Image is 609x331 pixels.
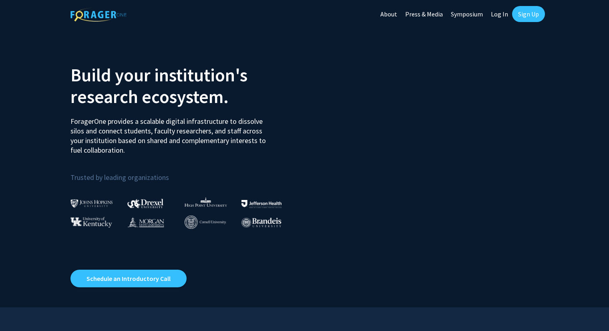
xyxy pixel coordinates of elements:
img: Drexel University [127,199,163,208]
p: Trusted by leading organizations [70,161,299,184]
img: High Point University [185,197,227,207]
img: Morgan State University [127,217,164,227]
img: Cornell University [185,216,226,229]
img: University of Kentucky [70,217,112,228]
img: ForagerOne Logo [70,8,127,22]
p: ForagerOne provides a scalable digital infrastructure to dissolve silos and connect students, fac... [70,111,271,155]
img: Thomas Jefferson University [241,200,281,208]
h2: Build your institution's research ecosystem. [70,64,299,107]
a: Sign Up [512,6,545,22]
a: Opens in a new tab [70,270,187,287]
img: Johns Hopkins University [70,199,113,208]
img: Brandeis University [241,218,281,228]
